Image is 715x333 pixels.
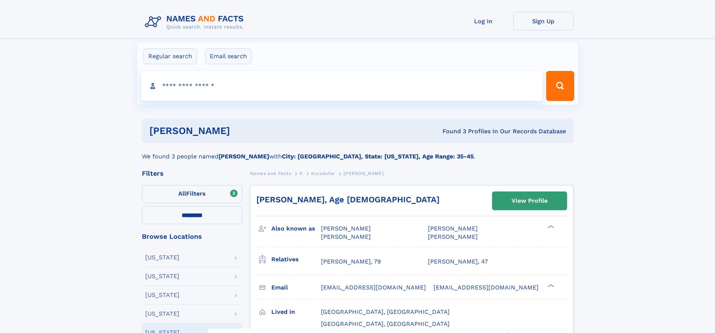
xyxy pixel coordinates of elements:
[145,292,179,298] div: [US_STATE]
[149,126,336,136] h1: [PERSON_NAME]
[336,127,566,136] div: Found 3 Profiles In Our Records Database
[453,12,513,30] a: Log In
[512,192,548,209] div: View Profile
[205,48,252,64] label: Email search
[145,311,179,317] div: [US_STATE]
[546,225,555,229] div: ❯
[142,12,250,32] img: Logo Names and Facts
[321,308,450,315] span: [GEOGRAPHIC_DATA], [GEOGRAPHIC_DATA]
[300,171,303,176] span: K
[142,233,242,240] div: Browse Locations
[282,153,474,160] b: City: [GEOGRAPHIC_DATA], State: [US_STATE], Age Range: 35-45
[321,225,371,232] span: [PERSON_NAME]
[271,281,321,294] h3: Email
[321,233,371,240] span: [PERSON_NAME]
[321,258,381,266] a: [PERSON_NAME], 79
[343,171,384,176] span: [PERSON_NAME]
[142,170,242,177] div: Filters
[492,192,567,210] a: View Profile
[513,12,574,30] a: Sign Up
[428,258,488,266] a: [PERSON_NAME], 47
[178,190,186,197] span: All
[143,48,197,64] label: Regular search
[321,320,450,327] span: [GEOGRAPHIC_DATA], [GEOGRAPHIC_DATA]
[300,169,303,178] a: K
[546,283,555,288] div: ❯
[141,71,543,101] input: search input
[428,225,478,232] span: [PERSON_NAME]
[546,71,574,101] button: Search Button
[142,143,574,161] div: We found 3 people named with .
[142,185,242,203] label: Filters
[256,195,440,204] a: [PERSON_NAME], Age [DEMOGRAPHIC_DATA]
[428,233,478,240] span: [PERSON_NAME]
[145,273,179,279] div: [US_STATE]
[311,169,335,178] a: Kurzdofer
[311,171,335,176] span: Kurzdofer
[218,153,269,160] b: [PERSON_NAME]
[321,284,426,291] span: [EMAIL_ADDRESS][DOMAIN_NAME]
[434,284,539,291] span: [EMAIL_ADDRESS][DOMAIN_NAME]
[271,222,321,235] h3: Also known as
[271,253,321,266] h3: Relatives
[250,169,291,178] a: Names and Facts
[271,306,321,318] h3: Lived in
[145,255,179,261] div: [US_STATE]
